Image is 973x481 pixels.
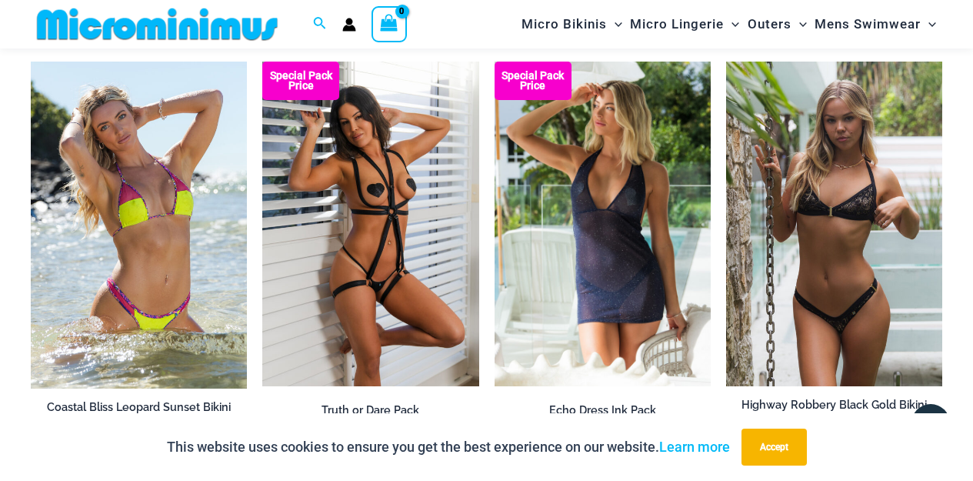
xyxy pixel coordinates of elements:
span: Outers [748,5,791,44]
a: Mens SwimwearMenu ToggleMenu Toggle [811,5,940,44]
button: Accept [741,429,807,466]
span: Menu Toggle [921,5,936,44]
p: This website uses cookies to ensure you get the best experience on our website. [167,436,730,459]
a: Highway Robbery Black Gold 359 Clip Top 439 Clip Bottom 01v2Highway Robbery Black Gold 359 Clip T... [726,62,942,386]
span: Menu Toggle [724,5,739,44]
img: MM SHOP LOGO FLAT [31,7,284,42]
a: Learn more [659,439,730,455]
h2: Truth or Dare Pack [262,403,478,418]
a: Search icon link [313,15,327,34]
a: OutersMenu ToggleMenu Toggle [744,5,811,44]
img: Echo Ink 5671 Dress 682 Thong 07 [495,62,711,386]
a: Coastal Bliss Leopard Sunset 3171 Tri Top 4371 Thong Bikini 06Coastal Bliss Leopard Sunset 3171 T... [31,62,247,389]
a: Truth or Dare Pack [262,403,478,423]
span: Micro Lingerie [630,5,724,44]
a: Account icon link [342,18,356,32]
h2: Echo Dress Ink Pack [495,403,711,418]
img: Highway Robbery Black Gold 359 Clip Top 439 Clip Bottom 01v2 [726,62,942,386]
a: Echo Dress Ink Pack [495,403,711,423]
a: View Shopping Cart, empty [372,6,407,42]
span: Menu Toggle [607,5,622,44]
span: Micro Bikinis [521,5,607,44]
b: Special Pack Price [262,71,339,91]
a: Micro LingerieMenu ToggleMenu Toggle [626,5,743,44]
a: Echo Ink 5671 Dress 682 Thong 07 Echo Ink 5671 Dress 682 Thong 08Echo Ink 5671 Dress 682 Thong 08 [495,62,711,386]
h2: Highway Robbery Black Gold Bikini Range [726,398,942,426]
a: Micro BikinisMenu ToggleMenu Toggle [518,5,626,44]
a: Truth or Dare Black 1905 Bodysuit 611 Micro 07 Truth or Dare Black 1905 Bodysuit 611 Micro 06Trut... [262,62,478,386]
img: Coastal Bliss Leopard Sunset 3171 Tri Top 4371 Thong Bikini 07v2 [31,62,247,389]
a: Highway Robbery Black Gold Bikini Range [726,398,942,433]
span: Mens Swimwear [815,5,921,44]
img: Truth or Dare Black 1905 Bodysuit 611 Micro 07 [262,62,478,386]
h2: Coastal Bliss Leopard Sunset Bikini Range [31,400,247,429]
b: Special Pack Price [495,71,571,91]
span: Menu Toggle [791,5,807,44]
a: Coastal Bliss Leopard Sunset Bikini Range [31,400,247,435]
nav: Site Navigation [515,2,942,46]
